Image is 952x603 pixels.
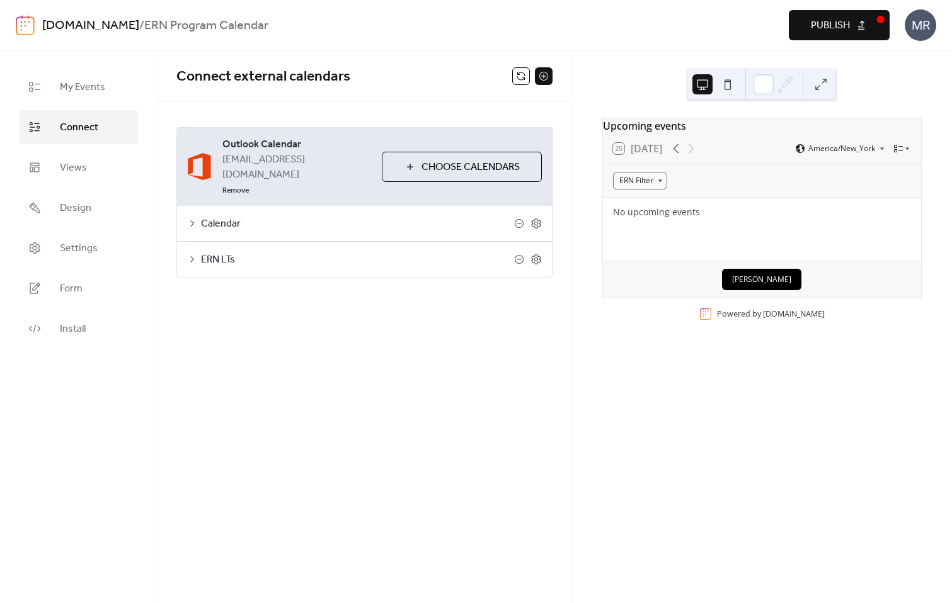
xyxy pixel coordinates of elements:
[422,160,520,175] span: Choose Calendars
[717,308,825,319] div: Powered by
[222,137,372,152] span: Outlook Calendar
[382,152,542,182] button: Choose Calendars
[789,10,890,40] button: Publish
[19,150,138,184] a: Views
[60,80,105,95] span: My Events
[176,63,350,91] span: Connect external calendars
[60,161,87,176] span: Views
[19,312,138,346] a: Install
[722,269,801,290] button: [PERSON_NAME]
[222,186,249,196] span: Remove
[60,322,86,337] span: Install
[42,14,139,38] a: [DOMAIN_NAME]
[603,118,921,133] div: Upcoming events
[60,120,98,135] span: Connect
[811,18,850,33] span: Publish
[60,281,83,296] span: Form
[19,110,138,144] a: Connect
[905,9,936,41] div: MR
[60,201,91,216] span: Design
[201,217,514,232] span: Calendar
[60,241,98,256] span: Settings
[19,70,138,104] a: My Events
[201,252,514,268] span: ERN LTs
[763,308,825,319] a: [DOMAIN_NAME]
[16,15,35,35] img: logo
[187,152,212,182] img: outlook
[19,271,138,305] a: Form
[19,231,138,265] a: Settings
[19,191,138,225] a: Design
[222,152,372,183] span: [EMAIL_ADDRESS][DOMAIN_NAME]
[613,205,911,218] div: No upcoming events
[808,145,875,152] span: America/New_York
[144,14,268,38] b: ERN Program Calendar
[139,14,144,38] b: /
